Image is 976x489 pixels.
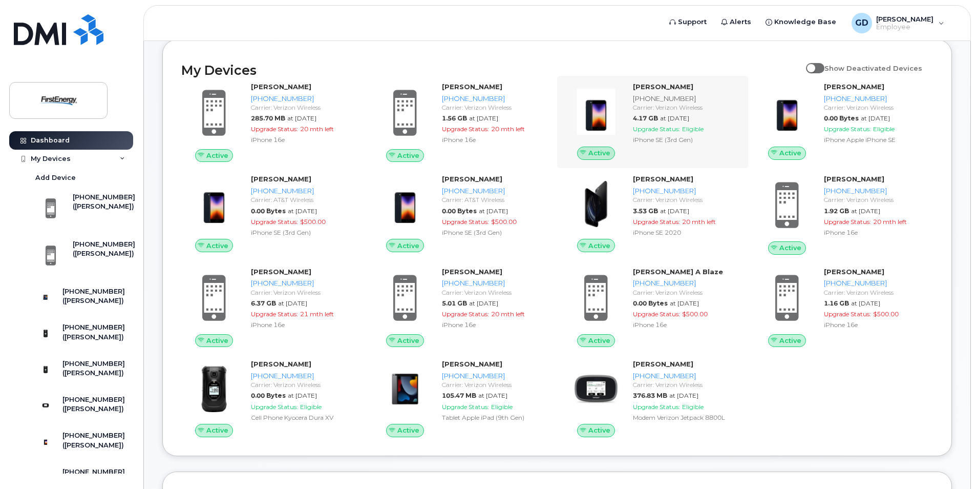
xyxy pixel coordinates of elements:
[824,114,859,122] span: 0.00 Bytes
[844,13,951,33] div: Gaines, Donald L
[491,310,525,318] span: 20 mth left
[278,299,307,307] span: at [DATE]
[931,444,968,481] iframe: Messenger Launcher
[251,380,356,389] div: Carrier: Verizon Wireless
[397,336,419,345] span: Active
[824,103,929,112] div: Carrier: Verizon Wireless
[442,392,476,399] span: 105.47 MB
[251,218,298,226] span: Upgrade Status:
[442,228,547,237] div: iPhone SE (3rd Gen)
[442,125,489,133] span: Upgrade Status:
[491,218,517,226] span: $500.00
[682,125,704,133] span: Eligible
[442,310,489,318] span: Upgrade Status:
[876,15,933,23] span: [PERSON_NAME]
[300,218,326,226] span: $500.00
[873,310,899,318] span: $500.00
[758,12,843,32] a: Knowledge Base
[633,413,738,422] div: Modem Verizon Jetpack 8800L
[633,195,738,204] div: Carrier: Verizon Wireless
[714,12,758,32] a: Alerts
[251,94,356,104] div: [PHONE_NUMBER]
[824,195,929,204] div: Carrier: Verizon Wireless
[779,148,801,158] span: Active
[469,299,498,307] span: at [DATE]
[876,23,933,31] span: Employee
[251,114,285,122] span: 285.70 MB
[730,17,751,27] span: Alerts
[824,83,884,91] strong: [PERSON_NAME]
[442,278,547,288] div: [PHONE_NUMBER]
[442,288,547,297] div: Carrier: Verizon Wireless
[682,403,704,411] span: Eligible
[588,241,610,251] span: Active
[754,267,933,347] a: Active[PERSON_NAME][PHONE_NUMBER]Carrier: Verizon Wireless1.16 GBat [DATE]Upgrade Status:$500.00i...
[682,218,716,226] span: 20 mth left
[633,207,658,215] span: 3.53 GB
[251,360,311,368] strong: [PERSON_NAME]
[633,320,738,329] div: iPhone 16e
[660,114,689,122] span: at [DATE]
[824,218,871,226] span: Upgrade Status:
[824,320,929,329] div: iPhone 16e
[824,268,884,276] strong: [PERSON_NAME]
[181,359,360,437] a: Active[PERSON_NAME][PHONE_NUMBER]Carrier: Verizon Wireless0.00 Bytesat [DATE]Upgrade Status:Eligi...
[824,125,871,133] span: Upgrade Status:
[251,288,356,297] div: Carrier: Verizon Wireless
[442,218,489,226] span: Upgrade Status:
[251,103,356,112] div: Carrier: Verizon Wireless
[251,228,356,237] div: iPhone SE (3rd Gen)
[251,299,276,307] span: 6.37 GB
[563,359,742,437] a: Active[PERSON_NAME][PHONE_NUMBER]Carrier: Verizon Wireless376.83 MBat [DATE]Upgrade Status:Eligib...
[633,94,738,104] div: [PHONE_NUMBER]
[442,207,477,215] span: 0.00 Bytes
[181,63,801,78] h2: My Devices
[774,17,836,27] span: Knowledge Base
[563,174,742,252] a: Active[PERSON_NAME][PHONE_NUMBER]Carrier: Verizon Wireless3.53 GBat [DATE]Upgrade Status:20 mth l...
[251,392,286,399] span: 0.00 Bytes
[633,175,693,183] strong: [PERSON_NAME]
[372,359,551,437] a: Active[PERSON_NAME][PHONE_NUMBER]Carrier: Verizon Wireless105.47 MBat [DATE]Upgrade Status:Eligib...
[442,403,489,411] span: Upgrade Status:
[442,299,467,307] span: 5.01 GB
[824,135,929,144] div: iPhone Apple iPhone SE
[779,243,801,253] span: Active
[206,151,228,160] span: Active
[206,336,228,345] span: Active
[442,103,547,112] div: Carrier: Verizon Wireless
[372,82,551,162] a: Active[PERSON_NAME][PHONE_NUMBER]Carrier: Verizon Wireless1.56 GBat [DATE]Upgrade Status:20 mth l...
[754,174,933,254] a: Active[PERSON_NAME][PHONE_NUMBER]Carrier: Verizon Wireless1.92 GBat [DATE]Upgrade Status:20 mth l...
[571,179,621,229] img: image20231002-3703462-2fle3a.jpeg
[873,218,907,226] span: 20 mth left
[824,288,929,297] div: Carrier: Verizon Wireless
[571,364,621,414] img: image20231002-3703462-zs44o9.jpeg
[633,83,693,91] strong: [PERSON_NAME]
[571,87,621,136] img: image20231002-3703462-1angbar.jpeg
[251,135,356,144] div: iPhone 16e
[442,360,502,368] strong: [PERSON_NAME]
[372,174,551,252] a: Active[PERSON_NAME][PHONE_NUMBER]Carrier: AT&T Wireless0.00 Bytesat [DATE]Upgrade Status:$500.00i...
[442,83,502,91] strong: [PERSON_NAME]
[189,179,239,229] img: image20231002-3703462-1angbar.jpeg
[397,241,419,251] span: Active
[442,135,547,144] div: iPhone 16e
[588,425,610,435] span: Active
[478,392,507,399] span: at [DATE]
[300,125,334,133] span: 20 mth left
[633,268,723,276] strong: [PERSON_NAME] A Blaze
[372,267,551,347] a: Active[PERSON_NAME][PHONE_NUMBER]Carrier: Verizon Wireless5.01 GBat [DATE]Upgrade Status:20 mth l...
[442,268,502,276] strong: [PERSON_NAME]
[633,288,738,297] div: Carrier: Verizon Wireless
[588,148,610,158] span: Active
[662,12,714,32] a: Support
[633,299,668,307] span: 0.00 Bytes
[442,195,547,204] div: Carrier: AT&T Wireless
[181,82,360,162] a: Active[PERSON_NAME][PHONE_NUMBER]Carrier: Verizon Wireless285.70 MBat [DATE]Upgrade Status:20 mth...
[633,310,680,318] span: Upgrade Status:
[824,310,871,318] span: Upgrade Status:
[251,413,356,422] div: Cell Phone Kyocera Dura XV
[633,186,738,196] div: [PHONE_NUMBER]
[251,186,356,196] div: [PHONE_NUMBER]
[824,175,884,183] strong: [PERSON_NAME]
[682,310,708,318] span: $500.00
